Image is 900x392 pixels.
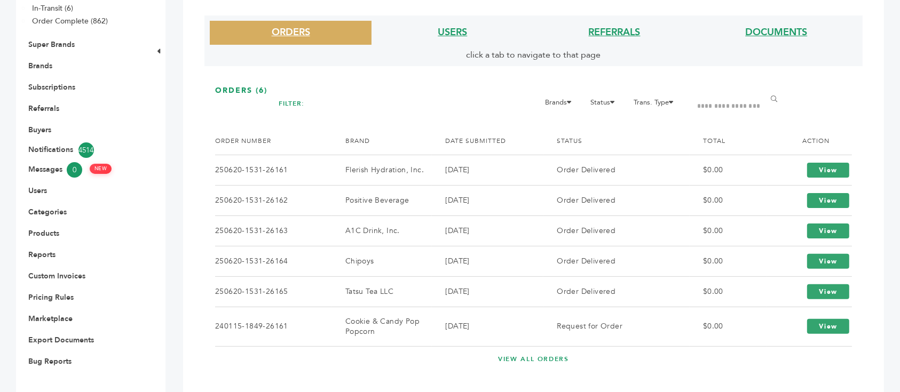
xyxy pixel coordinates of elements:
a: View [807,254,849,269]
td: Tatsu Tea LLC [332,276,432,307]
a: USERS [438,26,467,39]
a: Order Complete (862) [32,16,108,26]
td: Order Delivered [543,185,690,215]
th: TOTAL [690,127,767,155]
td: Order Delivered [543,215,690,246]
span: click a tab to navigate to that page [467,49,601,61]
a: Reports [28,250,56,260]
span: 0 [67,162,82,178]
a: REFERRALS [589,26,641,39]
td: $0.00 [690,215,767,246]
td: [DATE] [432,246,543,276]
th: BRAND [332,127,432,155]
td: [DATE] [432,307,543,346]
a: Categories [28,207,67,217]
a: Pricing Rules [28,292,74,302]
a: DOCUMENTS [745,26,807,39]
td: 250620-1531-26165 [215,276,332,307]
a: Super Brands [28,39,75,50]
td: 250620-1531-26163 [215,215,332,246]
span: NEW [90,164,112,174]
td: [DATE] [432,155,543,185]
td: Flerish Hydration, Inc. [332,155,432,185]
td: Chipoys [332,246,432,276]
td: 250620-1531-26164 [215,246,332,276]
li: Brands [540,96,583,114]
td: [DATE] [432,276,543,307]
a: Export Documents [28,335,94,345]
a: Users [28,186,47,196]
a: View [807,223,849,238]
td: Cookie & Candy Pop Popcorn [332,307,432,346]
span: 4514 [78,142,94,158]
td: [DATE] [432,215,543,246]
a: Subscriptions [28,82,75,92]
th: DATE SUBMITTED [432,127,543,155]
td: Positive Beverage [332,185,432,215]
th: STATUS [543,127,690,155]
td: $0.00 [690,246,767,276]
a: Custom Invoices [28,271,85,281]
a: ORDERS [272,26,310,39]
a: Brands [28,61,52,71]
a: Products [28,228,59,238]
th: ACTION [767,127,852,155]
td: 250620-1531-26161 [215,155,332,185]
td: $0.00 [690,307,767,346]
li: Status [585,96,626,114]
td: A1C Drink, Inc. [332,215,432,246]
a: Notifications4514 [28,142,137,158]
a: VIEW ALL ORDERS [215,355,852,364]
td: 240115-1849-26161 [215,307,332,346]
td: Order Delivered [543,246,690,276]
a: Messages0 NEW [28,162,137,178]
h1: ORDERS (6) [215,85,852,96]
a: View [807,284,849,299]
td: Order Delivered [543,276,690,307]
td: [DATE] [432,185,543,215]
td: $0.00 [690,276,767,307]
a: In-Transit (6) [32,3,73,13]
a: Buyers [28,125,51,135]
a: Bug Reports [28,356,72,366]
td: $0.00 [690,155,767,185]
th: ORDER NUMBER [215,127,332,155]
a: View [807,193,849,208]
a: View [807,163,849,178]
li: Trans. Type [628,96,685,114]
a: View [807,319,849,334]
td: 250620-1531-26162 [215,185,332,215]
a: Marketplace [28,314,73,324]
td: Request for Order [543,307,690,346]
td: $0.00 [690,185,767,215]
input: Filter by keywords [689,96,771,117]
td: Order Delivered [543,155,690,185]
h2: FILTER: [279,96,304,111]
a: Referrals [28,103,59,114]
